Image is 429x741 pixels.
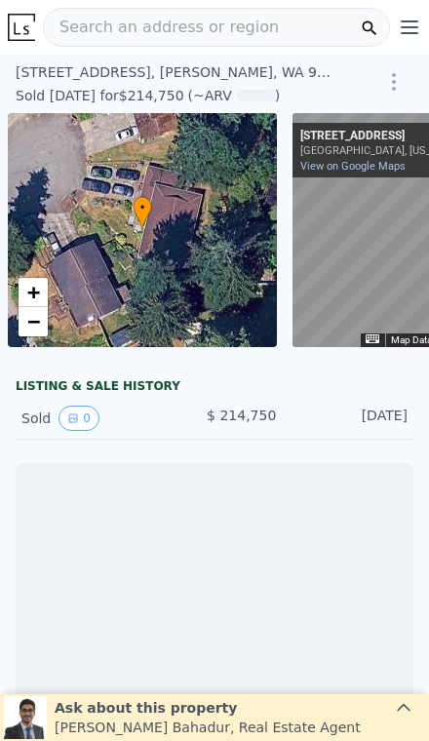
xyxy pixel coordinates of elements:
[16,86,184,105] div: Sold [DATE] for $214,750
[297,322,362,347] img: Google
[300,160,406,173] a: View on Google Maps
[133,196,152,230] div: •
[58,406,99,431] button: View historical data
[19,307,48,336] a: Zoom out
[21,406,145,431] div: Sold
[8,14,35,41] img: Lotside
[27,280,40,304] span: +
[55,718,361,737] div: [PERSON_NAME] Bahadur , Real Estate Agent
[133,199,152,216] span: •
[297,322,362,347] a: Open this area in Google Maps (opens a new window)
[207,408,276,423] span: $ 214,750
[366,334,379,343] button: Keyboard shortcuts
[44,16,279,39] span: Search an address or region
[16,378,413,398] div: LISTING & SALE HISTORY
[16,62,331,82] div: [STREET_ADDRESS] , [PERSON_NAME] , WA 98208
[284,406,408,431] div: [DATE]
[4,696,47,739] img: Siddhant Bahadur
[27,309,40,333] span: −
[19,278,48,307] a: Zoom in
[55,698,361,718] div: Ask about this property
[184,86,281,105] div: (~ARV )
[374,62,413,101] button: Show Options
